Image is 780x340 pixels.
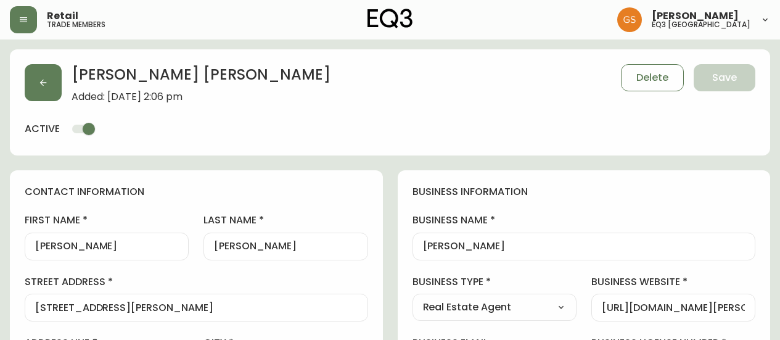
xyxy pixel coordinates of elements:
[72,91,330,102] span: Added: [DATE] 2:06 pm
[367,9,413,28] img: logo
[652,21,750,28] h5: eq3 [GEOGRAPHIC_DATA]
[25,214,189,227] label: first name
[617,7,642,32] img: 6b403d9c54a9a0c30f681d41f5fc2571
[591,275,755,289] label: business website
[203,214,367,227] label: last name
[621,64,684,91] button: Delete
[72,64,330,91] h2: [PERSON_NAME] [PERSON_NAME]
[636,71,668,85] span: Delete
[413,275,577,289] label: business type
[413,214,756,227] label: business name
[602,302,745,313] input: https://www.designshop.com
[47,11,78,21] span: Retail
[652,11,739,21] span: [PERSON_NAME]
[25,122,60,136] h4: active
[25,275,368,289] label: street address
[25,185,368,199] h4: contact information
[413,185,756,199] h4: business information
[47,21,105,28] h5: trade members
